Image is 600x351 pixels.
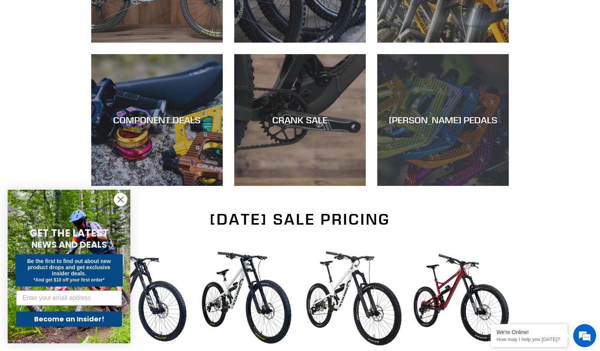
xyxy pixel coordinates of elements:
h2: [DATE] SALE PRICING [91,210,509,228]
div: CRANK SALE [234,114,366,126]
span: *And get $10 off your first order* [33,277,104,283]
input: Enter your email address [16,290,122,306]
p: How may I help you today? [496,336,562,342]
div: COMPONENT DEALS [91,114,223,126]
a: CRANK SALE [234,54,366,186]
a: [PERSON_NAME] PEDALS [377,54,509,186]
div: [PERSON_NAME] PEDALS [377,114,509,126]
button: Close dialog [114,193,127,206]
span: NEWS AND DEALS [31,238,107,251]
span: GET THE LATEST [30,226,108,240]
span: Be the first to find out about new product drops and get exclusive insider deals. [27,258,111,276]
div: We're Online! [496,329,562,335]
button: Become an Insider! [16,311,122,327]
a: COMPONENT DEALS [91,54,223,186]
